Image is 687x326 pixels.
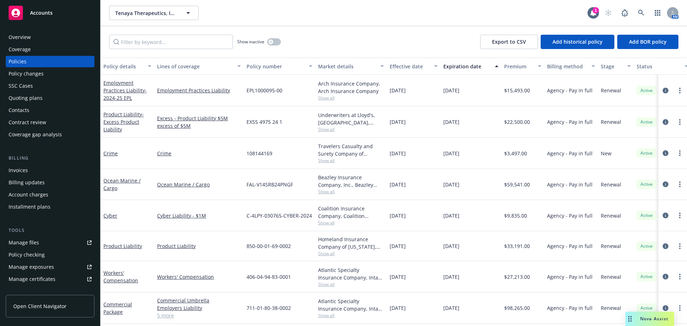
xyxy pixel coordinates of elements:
[109,35,233,49] input: Filter by keyword...
[157,115,241,130] a: Excess - Product Liability $5M excess of $5M
[601,212,621,219] span: Renewal
[504,181,530,188] span: $59,541.00
[547,63,587,70] div: Billing method
[390,150,406,157] span: [DATE]
[390,118,406,126] span: [DATE]
[157,242,241,250] a: Product Liability
[601,304,621,312] span: Renewal
[544,58,598,75] button: Billing method
[601,87,621,94] span: Renewal
[247,63,304,70] div: Policy number
[315,58,387,75] button: Market details
[639,150,654,156] span: Active
[247,242,291,250] span: 850-00-01-69-0002
[30,10,53,16] span: Accounts
[618,6,632,20] a: Report a Bug
[6,249,94,261] a: Policy checking
[318,281,384,287] span: Show all
[547,181,593,188] span: Agency - Pay in full
[390,87,406,94] span: [DATE]
[547,118,593,126] span: Agency - Pay in full
[247,118,282,126] span: EXSS 4975 24 1
[103,243,142,249] a: Product Liability
[492,38,526,45] span: Export to CSV
[387,58,440,75] button: Effective date
[639,273,654,280] span: Active
[601,242,621,250] span: Renewal
[6,237,94,248] a: Manage files
[247,181,293,188] span: FAL-V14SRB24PNGF
[541,35,614,49] button: Add historical policy
[676,272,684,281] a: more
[661,149,670,157] a: circleInformation
[157,312,241,319] a: 5 more
[6,117,94,128] a: Contract review
[9,68,44,79] div: Policy changes
[480,35,538,49] button: Export to CSV
[6,177,94,188] a: Billing updates
[247,304,291,312] span: 711-01-80-38-0002
[390,242,406,250] span: [DATE]
[318,174,384,189] div: Beazley Insurance Company, Inc., Beazley Group, Falvey Cargo
[103,111,144,133] a: Product Liability
[504,242,530,250] span: $33,191.00
[639,212,654,219] span: Active
[661,211,670,220] a: circleInformation
[9,129,62,140] div: Coverage gap analysis
[676,242,684,250] a: more
[547,242,593,250] span: Agency - Pay in full
[504,118,530,126] span: $22,500.00
[109,6,199,20] button: Tenaya Therapeutics, Inc.
[601,118,621,126] span: Renewal
[676,86,684,95] a: more
[101,58,154,75] button: Policy details
[676,211,684,220] a: more
[390,181,406,188] span: [DATE]
[157,87,241,94] a: Employment Practices Liability
[443,150,459,157] span: [DATE]
[6,129,94,140] a: Coverage gap analysis
[504,273,530,281] span: $27,213.00
[547,212,593,219] span: Agency - Pay in full
[639,243,654,249] span: Active
[6,80,94,92] a: SSC Cases
[157,181,241,188] a: Ocean Marine / Cargo
[504,150,527,157] span: $3,497.00
[6,31,94,43] a: Overview
[318,142,384,157] div: Travelers Casualty and Surety Company of America, Travelers Insurance
[601,63,623,70] div: Stage
[651,6,665,20] a: Switch app
[443,118,459,126] span: [DATE]
[103,79,147,101] a: Employment Practices Liability
[318,126,384,132] span: Show all
[639,305,654,311] span: Active
[6,165,94,176] a: Invoices
[443,242,459,250] span: [DATE]
[625,312,634,326] div: Drag to move
[639,181,654,188] span: Active
[247,87,282,94] span: EPL1000095-00
[6,155,94,162] div: Billing
[593,7,599,14] div: 1
[103,150,118,157] a: Crime
[318,266,384,281] div: Atlantic Specialty Insurance Company, Intact Insurance
[9,249,45,261] div: Policy checking
[443,181,459,188] span: [DATE]
[318,235,384,250] div: Homeland Insurance Company of [US_STATE], Intact Insurance
[390,63,430,70] div: Effective date
[6,286,94,297] a: Manage claims
[661,86,670,95] a: circleInformation
[9,56,26,67] div: Policies
[318,111,384,126] div: Underwriters at Lloyd's, [GEOGRAPHIC_DATA], [PERSON_NAME] of London, CRC Group
[103,177,141,191] a: Ocean Marine / Cargo
[6,44,94,55] a: Coverage
[625,312,674,326] button: Nova Assist
[157,150,241,157] a: Crime
[9,44,31,55] div: Coverage
[547,273,593,281] span: Agency - Pay in full
[9,165,28,176] div: Invoices
[443,87,459,94] span: [DATE]
[9,201,50,213] div: Installment plans
[639,87,654,94] span: Active
[676,180,684,189] a: more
